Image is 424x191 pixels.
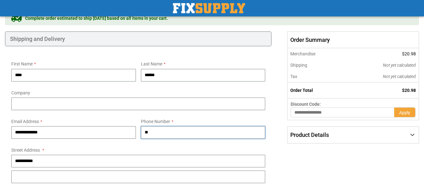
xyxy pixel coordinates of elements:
[290,132,329,138] span: Product Details
[394,107,416,117] button: Apply
[383,74,416,79] span: Not yet calculated
[25,15,168,21] span: Complete order estimated to ship [DATE] based on all items in your cart.
[290,88,313,93] strong: Order Total
[11,90,30,95] span: Company
[399,110,410,115] span: Apply
[141,119,170,124] span: Phone Number
[287,71,346,82] th: Tax
[173,3,245,13] a: store logo
[402,88,416,93] span: $20.98
[287,48,346,59] th: Merchandise
[173,3,245,13] img: Fix Industrial Supply
[287,31,419,48] span: Order Summary
[11,119,39,124] span: Email Address
[141,61,162,66] span: Last Name
[383,63,416,68] span: Not yet calculated
[402,51,416,56] span: $20.98
[291,102,321,107] span: Discount Code:
[11,148,40,153] span: Street Address
[11,61,33,66] span: First Name
[5,31,271,47] div: Shipping and Delivery
[290,63,307,68] span: Shipping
